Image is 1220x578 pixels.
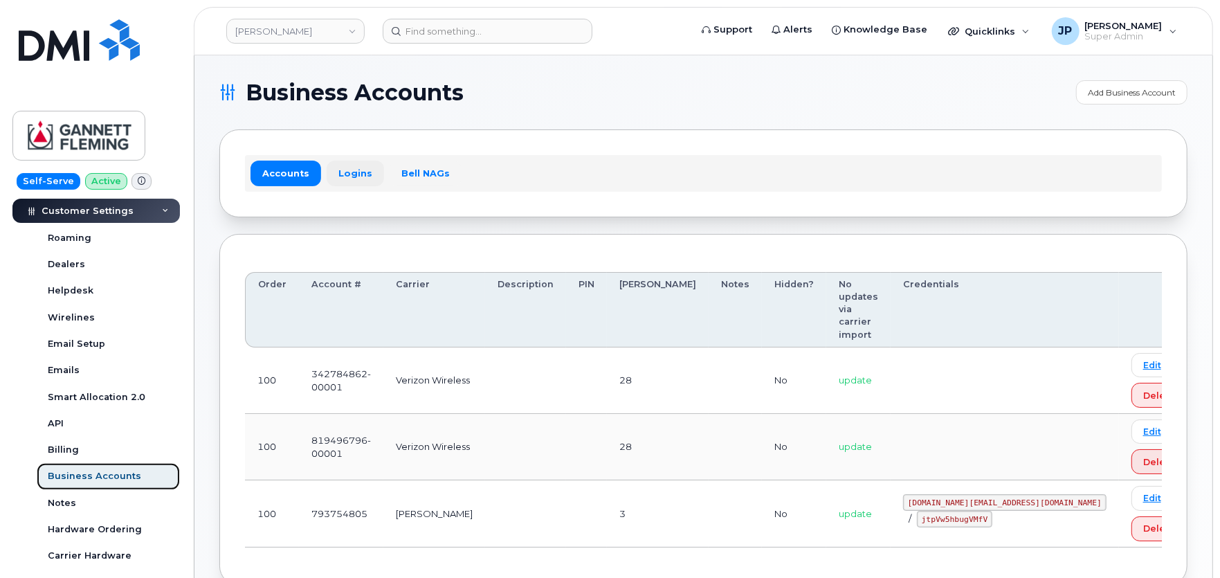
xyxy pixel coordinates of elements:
code: [DOMAIN_NAME][EMAIL_ADDRESS][DOMAIN_NAME] [903,494,1107,511]
th: Description [485,272,566,347]
th: Credentials [891,272,1119,347]
a: Logins [327,161,384,186]
button: Delete [1131,383,1187,408]
th: Account # [299,272,383,347]
span: update [839,374,872,386]
th: [PERSON_NAME] [607,272,709,347]
a: Add Business Account [1076,80,1187,105]
code: jtpVw5hbugVMfV [917,511,992,527]
td: [PERSON_NAME] [383,480,485,547]
td: 342784862-00001 [299,347,383,414]
span: Delete [1143,522,1175,535]
th: PIN [566,272,607,347]
td: No [762,480,826,547]
th: Hidden? [762,272,826,347]
td: 100 [245,414,299,480]
td: No [762,414,826,480]
a: Bell NAGs [390,161,462,186]
td: 28 [607,414,709,480]
a: Edit [1131,486,1173,510]
th: Carrier [383,272,485,347]
a: Edit [1131,353,1173,377]
button: Delete [1131,516,1187,541]
button: Delete [1131,449,1187,474]
th: No updates via carrier import [826,272,891,347]
td: 100 [245,480,299,547]
td: 793754805 [299,480,383,547]
td: 28 [607,347,709,414]
td: Verizon Wireless [383,414,485,480]
td: Verizon Wireless [383,347,485,414]
td: 100 [245,347,299,414]
th: Notes [709,272,762,347]
a: Edit [1131,419,1173,444]
td: 3 [607,480,709,547]
span: Delete [1143,389,1175,402]
th: Order [245,272,299,347]
span: / [909,513,911,524]
a: Accounts [251,161,321,186]
span: Business Accounts [246,82,464,103]
span: update [839,441,872,452]
td: 819496796-00001 [299,414,383,480]
span: Delete [1143,455,1175,469]
td: No [762,347,826,414]
span: update [839,508,872,519]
